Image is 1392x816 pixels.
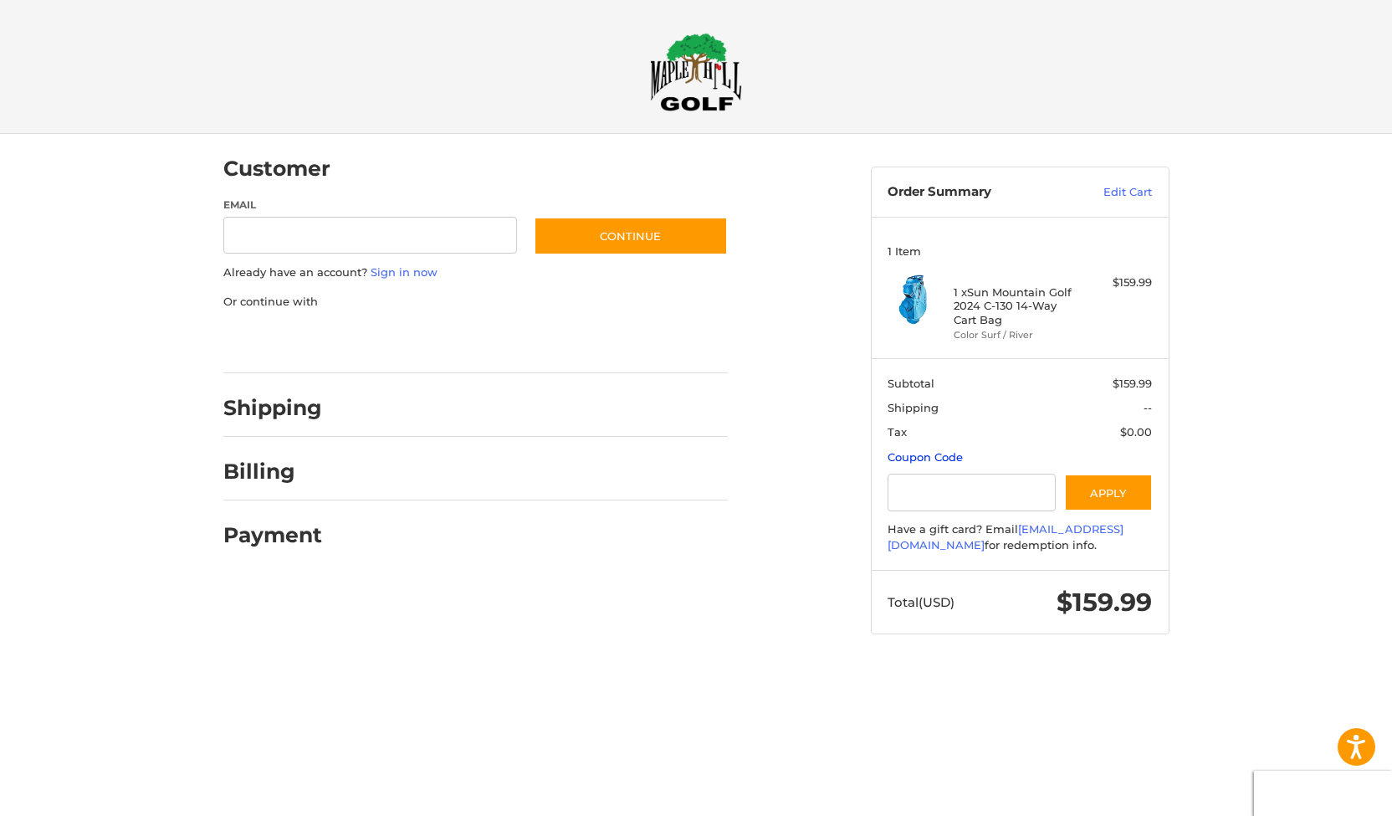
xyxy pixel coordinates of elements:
h2: Shipping [223,395,322,421]
span: $159.99 [1113,377,1152,390]
div: Have a gift card? Email for redemption info. [888,521,1152,554]
iframe: PayPal-paylater [360,326,485,357]
li: Color Surf / River [954,328,1082,342]
img: Maple Hill Golf [650,33,742,111]
h2: Payment [223,522,322,548]
span: Subtotal [888,377,934,390]
h3: 1 Item [888,244,1152,258]
a: Coupon Code [888,450,963,464]
h3: Order Summary [888,184,1067,201]
iframe: Google Customer Reviews [1254,771,1392,816]
iframe: PayPal-venmo [501,326,627,357]
button: Apply [1064,474,1153,511]
span: $0.00 [1120,425,1152,439]
a: Sign in now [371,265,438,279]
button: Continue [534,217,728,255]
p: Already have an account? [223,264,728,281]
a: Edit Cart [1067,184,1152,201]
span: Tax [888,425,907,439]
div: $159.99 [1086,275,1152,291]
span: Shipping [888,401,939,414]
iframe: PayPal-paypal [217,326,343,357]
p: Or continue with [223,294,728,310]
h4: 1 x Sun Mountain Golf 2024 C-130 14-Way Cart Bag [954,285,1082,326]
span: Total (USD) [888,594,954,610]
label: Email [223,198,518,213]
h2: Customer [223,156,330,182]
span: $159.99 [1057,587,1152,618]
span: -- [1144,401,1152,414]
input: Gift Certificate or Coupon Code [888,474,1056,511]
h2: Billing [223,459,321,485]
